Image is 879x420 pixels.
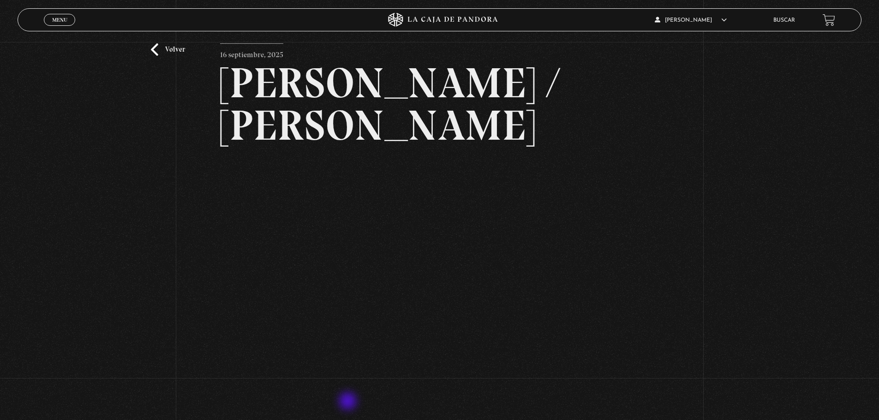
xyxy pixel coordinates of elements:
a: Buscar [773,18,795,23]
a: View your shopping cart [823,14,835,26]
span: Cerrar [49,25,71,31]
iframe: Dailymotion video player – PROGRAMA EDITADO 29-8 TRUMP-MAD- [220,160,659,407]
a: Volver [151,43,185,56]
h2: [PERSON_NAME] / [PERSON_NAME] [220,62,659,147]
p: 16 septiembre, 2025 [220,43,283,62]
span: [PERSON_NAME] [655,18,727,23]
span: Menu [52,17,67,23]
